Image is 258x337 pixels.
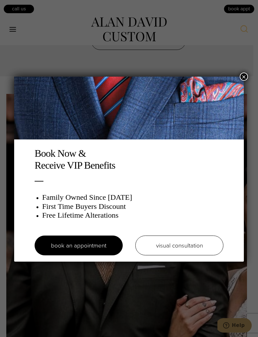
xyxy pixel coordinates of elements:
[135,236,223,255] a: visual consultation
[42,193,223,202] h3: Family Owned Since [DATE]
[35,147,223,171] h2: Book Now & Receive VIP Benefits
[35,236,123,255] a: book an appointment
[14,4,27,10] span: Help
[42,202,223,211] h3: First Time Buyers Discount
[240,73,248,81] button: Close
[42,211,223,220] h3: Free Lifetime Alterations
